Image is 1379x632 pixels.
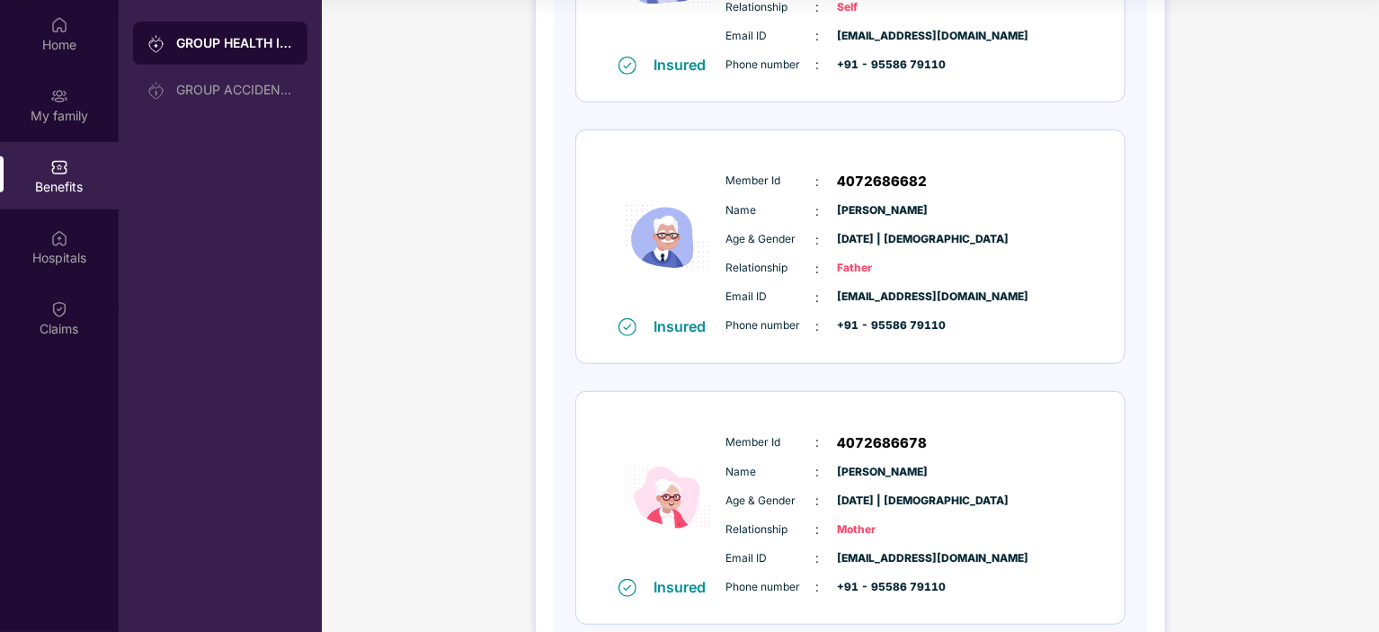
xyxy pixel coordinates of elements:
span: +91 - 95586 79110 [838,317,928,334]
span: Age & Gender [726,493,816,510]
span: : [816,432,820,452]
img: icon [614,157,722,316]
div: GROUP HEALTH INSURANCE [176,34,293,52]
span: Mother [838,521,928,539]
span: Email ID [726,550,816,567]
span: [EMAIL_ADDRESS][DOMAIN_NAME] [838,289,928,306]
span: : [816,172,820,191]
img: svg+xml;base64,PHN2ZyB4bWxucz0iaHR0cDovL3d3dy53My5vcmcvMjAwMC9zdmciIHdpZHRoPSIxNiIgaGVpZ2h0PSIxNi... [618,318,636,336]
img: svg+xml;base64,PHN2ZyBpZD0iSG9tZSIgeG1sbnM9Imh0dHA6Ly93d3cudzMub3JnLzIwMDAvc3ZnIiB3aWR0aD0iMjAiIG... [50,16,68,34]
span: +91 - 95586 79110 [838,57,928,74]
img: svg+xml;base64,PHN2ZyB4bWxucz0iaHR0cDovL3d3dy53My5vcmcvMjAwMC9zdmciIHdpZHRoPSIxNiIgaGVpZ2h0PSIxNi... [618,57,636,75]
img: svg+xml;base64,PHN2ZyB3aWR0aD0iMjAiIGhlaWdodD0iMjAiIHZpZXdCb3g9IjAgMCAyMCAyMCIgZmlsbD0ibm9uZSIgeG... [50,87,68,105]
span: Father [838,260,928,277]
span: Phone number [726,57,816,74]
div: Insured [654,317,717,335]
span: Phone number [726,579,816,596]
span: [EMAIL_ADDRESS][DOMAIN_NAME] [838,28,928,45]
span: Age & Gender [726,231,816,248]
span: Relationship [726,521,816,539]
div: Insured [654,56,717,74]
span: Email ID [726,28,816,45]
span: Phone number [726,317,816,334]
span: : [816,491,820,511]
span: Name [726,464,816,481]
img: svg+xml;base64,PHN2ZyB3aWR0aD0iMjAiIGhlaWdodD0iMjAiIHZpZXdCb3g9IjAgMCAyMCAyMCIgZmlsbD0ibm9uZSIgeG... [147,82,165,100]
span: : [816,548,820,568]
img: svg+xml;base64,PHN2ZyB3aWR0aD0iMjAiIGhlaWdodD0iMjAiIHZpZXdCb3g9IjAgMCAyMCAyMCIgZmlsbD0ibm9uZSIgeG... [147,35,165,53]
span: : [816,288,820,307]
span: Member Id [726,434,816,451]
img: svg+xml;base64,PHN2ZyBpZD0iQ2xhaW0iIHhtbG5zPSJodHRwOi8vd3d3LnczLm9yZy8yMDAwL3N2ZyIgd2lkdGg9IjIwIi... [50,300,68,318]
img: svg+xml;base64,PHN2ZyBpZD0iQmVuZWZpdHMiIHhtbG5zPSJodHRwOi8vd3d3LnczLm9yZy8yMDAwL3N2ZyIgd2lkdGg9Ij... [50,158,68,176]
span: [PERSON_NAME] [838,464,928,481]
span: : [816,26,820,46]
span: : [816,520,820,539]
span: : [816,259,820,279]
span: Member Id [726,173,816,190]
img: svg+xml;base64,PHN2ZyB4bWxucz0iaHR0cDovL3d3dy53My5vcmcvMjAwMC9zdmciIHdpZHRoPSIxNiIgaGVpZ2h0PSIxNi... [618,579,636,597]
span: Email ID [726,289,816,306]
span: +91 - 95586 79110 [838,579,928,596]
span: : [816,316,820,336]
span: Relationship [726,260,816,277]
div: Insured [654,578,717,596]
span: : [816,201,820,221]
span: : [816,462,820,482]
span: 4072686682 [838,171,928,192]
img: svg+xml;base64,PHN2ZyBpZD0iSG9zcGl0YWxzIiB4bWxucz0iaHR0cDovL3d3dy53My5vcmcvMjAwMC9zdmciIHdpZHRoPS... [50,229,68,247]
span: [EMAIL_ADDRESS][DOMAIN_NAME] [838,550,928,567]
img: icon [614,418,722,577]
span: 4072686678 [838,432,928,454]
span: [DATE] | [DEMOGRAPHIC_DATA] [838,493,928,510]
span: [PERSON_NAME] [838,202,928,219]
span: : [816,55,820,75]
span: [DATE] | [DEMOGRAPHIC_DATA] [838,231,928,248]
div: GROUP ACCIDENTAL INSURANCE [176,83,293,97]
span: Name [726,202,816,219]
span: : [816,577,820,597]
span: : [816,230,820,250]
